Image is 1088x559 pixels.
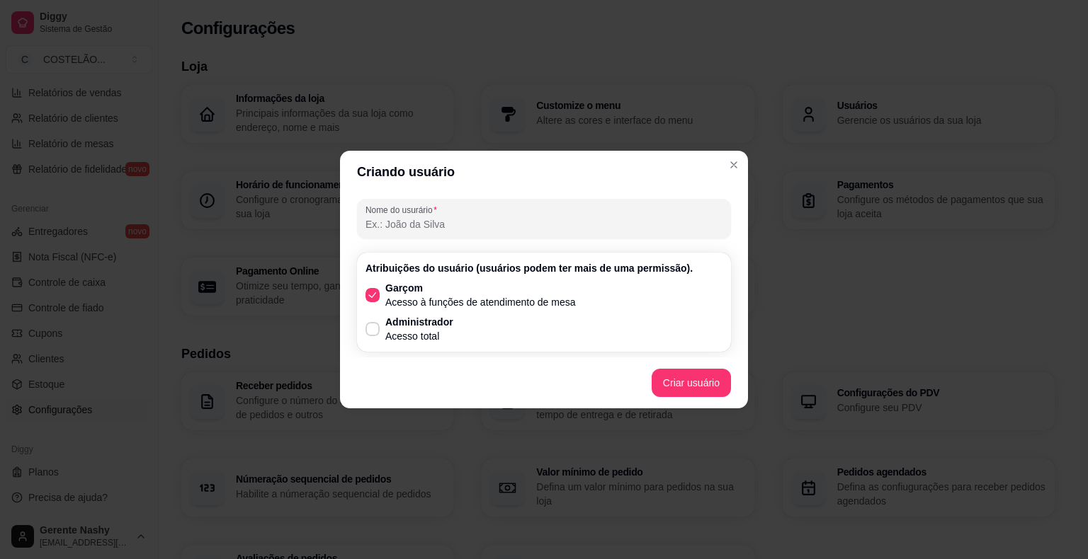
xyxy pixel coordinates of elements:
input: Nome do usurário [365,217,722,231]
p: Acesso total [385,329,453,343]
label: Nome do usurário [365,204,442,216]
header: Criando usuário [340,151,748,193]
p: Atribuições do usuário (usuários podem ter mais de uma permissão). [365,261,722,275]
button: Close [722,154,745,176]
p: Administrador [385,315,453,329]
p: Garçom [385,281,576,295]
p: Acesso à funções de atendimento de mesa [385,295,576,309]
button: Criar usuário [652,369,731,397]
